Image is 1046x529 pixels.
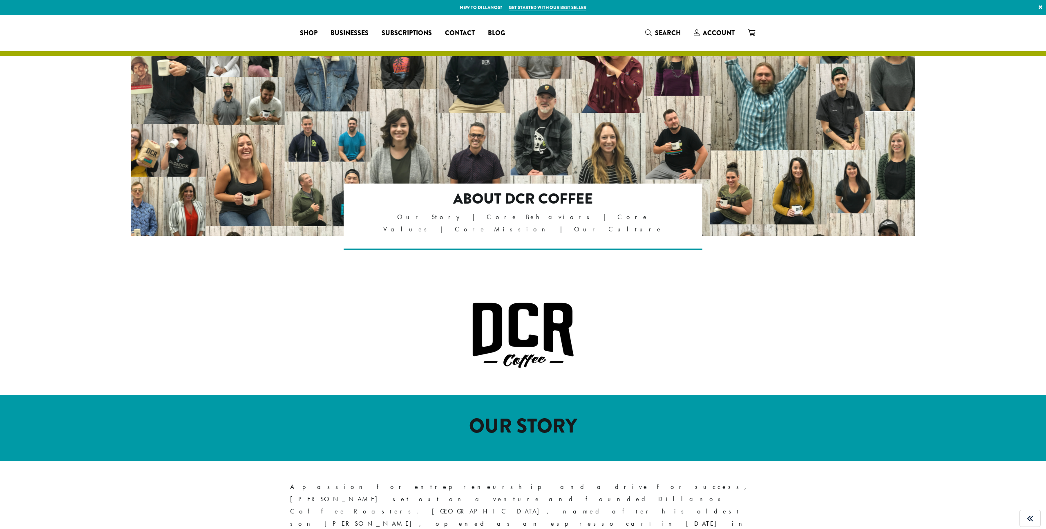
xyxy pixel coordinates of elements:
[331,28,369,38] span: Businesses
[472,302,574,369] img: DCR Coffee Logo
[488,28,505,38] span: Blog
[290,415,756,438] h1: OUR STORY
[509,4,586,11] a: Get started with our best seller
[293,27,324,40] a: Shop
[300,28,317,38] span: Shop
[379,211,667,235] p: Our Story | Core Behaviors | Core Values | Core Mission | Our Culture
[639,26,687,40] a: Search
[382,28,432,38] span: Subscriptions
[445,28,475,38] span: Contact
[703,28,735,38] span: Account
[379,190,667,208] h2: About DCR Coffee
[655,28,681,38] span: Search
